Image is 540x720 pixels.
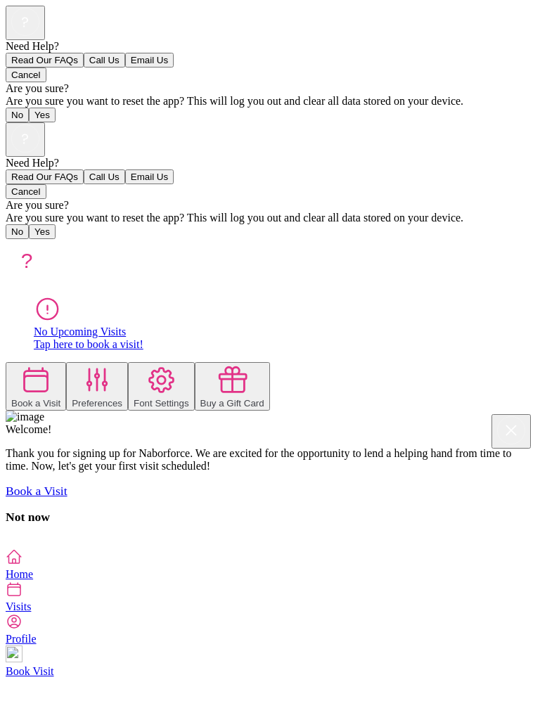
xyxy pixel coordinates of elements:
[6,53,84,67] button: Read Our FAQs
[29,108,56,122] button: Yes
[72,398,122,409] div: Preferences
[6,184,46,199] button: Cancel
[6,510,50,524] a: Not now
[29,224,56,239] button: Yes
[6,157,534,169] div: Need Help?
[6,633,37,645] span: Profile
[6,108,29,122] button: No
[6,224,29,239] button: No
[6,199,534,212] div: Are you sure?
[6,423,534,436] div: Welcome!
[66,362,128,411] button: Preferences
[34,326,534,338] div: No Upcoming Visits
[6,82,534,95] div: Are you sure?
[6,239,48,281] img: avatar
[34,338,534,351] div: Tap here to book a visit!
[6,362,66,411] button: Book a Visit
[125,169,174,184] button: Email Us
[125,53,174,67] button: Email Us
[6,581,534,612] a: Visits
[134,398,189,409] div: Font Settings
[84,169,125,184] button: Call Us
[6,95,534,108] div: Are you sure you want to reset the app? This will log you out and clear all data stored on your d...
[128,362,195,411] button: Font Settings
[6,568,33,580] span: Home
[11,398,60,409] div: Book a Visit
[6,169,84,184] button: Read Our FAQs
[195,362,270,411] button: Buy a Gift Card
[6,484,67,498] a: Book a Visit
[34,295,534,351] a: No Upcoming VisitsTap here to book a visit!
[6,67,46,82] button: Cancel
[6,613,534,645] a: Profile
[6,212,534,224] div: Are you sure you want to reset the app? This will log you out and clear all data stored on your d...
[6,665,54,677] span: Book Visit
[200,398,264,409] div: Buy a Gift Card
[6,600,31,612] span: Visits
[6,40,534,53] div: Need Help?
[6,548,534,580] a: Home
[84,53,125,67] button: Call Us
[6,645,534,677] a: Book Visit
[6,411,44,423] img: image
[6,447,534,472] p: Thank you for signing up for Naborforce. We are excited for the opportunity to lend a helping han...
